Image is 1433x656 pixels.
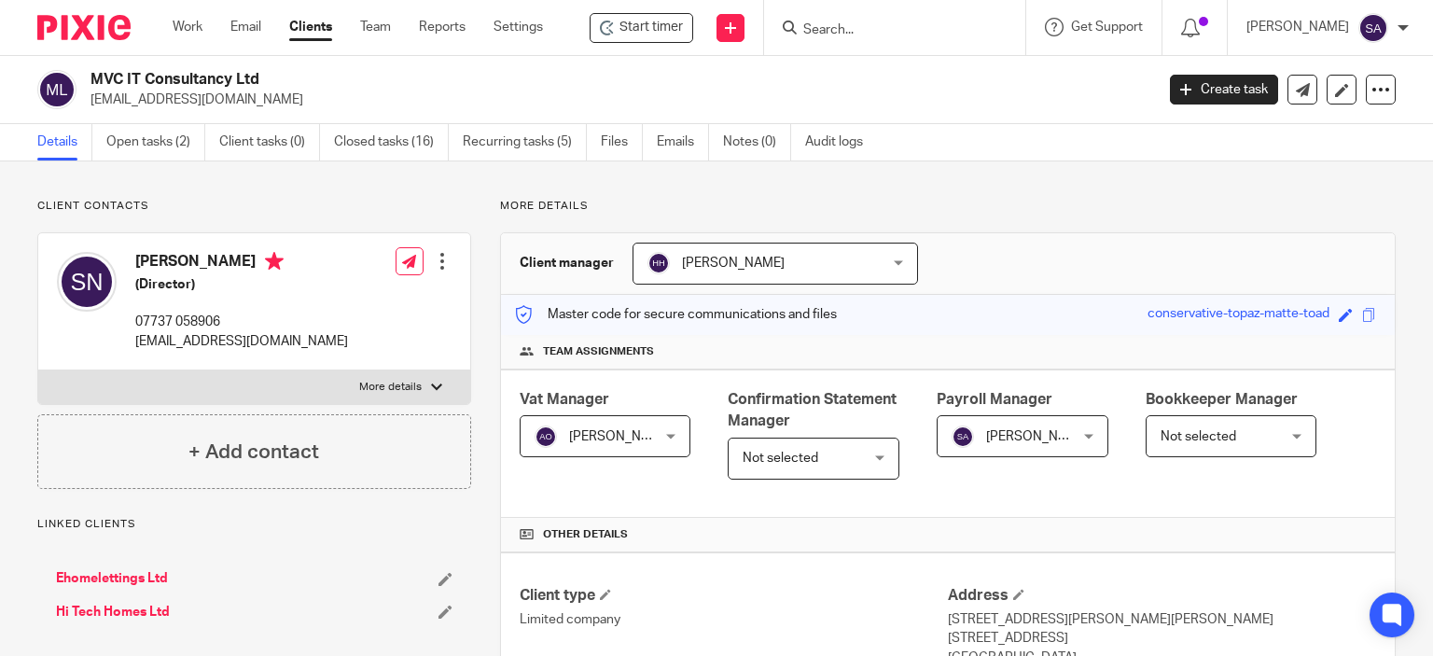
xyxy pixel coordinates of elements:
[173,18,202,36] a: Work
[948,629,1376,648] p: [STREET_ADDRESS]
[135,252,348,275] h4: [PERSON_NAME]
[647,252,670,274] img: svg%3E
[90,91,1142,109] p: [EMAIL_ADDRESS][DOMAIN_NAME]
[723,124,791,161] a: Notes (0)
[500,199,1396,214] p: More details
[463,124,587,161] a: Recurring tasks (5)
[135,275,348,294] h5: (Director)
[188,438,319,467] h4: + Add contact
[948,610,1376,629] p: [STREET_ADDRESS][PERSON_NAME][PERSON_NAME]
[37,70,77,109] img: svg%3E
[520,392,609,407] span: Vat Manager
[334,124,449,161] a: Closed tasks (16)
[1146,392,1298,407] span: Bookkeeper Manager
[135,313,348,331] p: 07737 058906
[230,18,261,36] a: Email
[135,332,348,351] p: [EMAIL_ADDRESS][DOMAIN_NAME]
[1246,18,1349,36] p: [PERSON_NAME]
[801,22,969,39] input: Search
[37,124,92,161] a: Details
[1148,304,1329,326] div: conservative-topaz-matte-toad
[37,517,471,532] p: Linked clients
[590,13,693,43] div: MVC IT Consultancy Ltd
[56,603,170,621] a: Hi Tech Homes Ltd
[520,610,948,629] p: Limited company
[986,430,1089,443] span: [PERSON_NAME]
[520,586,948,606] h4: Client type
[219,124,320,161] a: Client tasks (0)
[601,124,643,161] a: Files
[952,426,974,448] img: svg%3E
[619,18,683,37] span: Start timer
[37,15,131,40] img: Pixie
[543,527,628,542] span: Other details
[535,426,557,448] img: svg%3E
[289,18,332,36] a: Clients
[657,124,709,161] a: Emails
[265,252,284,271] i: Primary
[948,586,1376,606] h4: Address
[937,392,1052,407] span: Payroll Manager
[360,18,391,36] a: Team
[682,257,785,270] span: [PERSON_NAME]
[743,452,818,465] span: Not selected
[728,392,897,428] span: Confirmation Statement Manager
[515,305,837,324] p: Master code for secure communications and files
[1170,75,1278,105] a: Create task
[37,199,471,214] p: Client contacts
[1161,430,1236,443] span: Not selected
[359,380,422,395] p: More details
[56,569,168,588] a: Ehomelettings Ltd
[494,18,543,36] a: Settings
[106,124,205,161] a: Open tasks (2)
[543,344,654,359] span: Team assignments
[1071,21,1143,34] span: Get Support
[90,70,932,90] h2: MVC IT Consultancy Ltd
[520,254,614,272] h3: Client manager
[57,252,117,312] img: svg%3E
[1358,13,1388,43] img: svg%3E
[569,430,672,443] span: [PERSON_NAME]
[419,18,466,36] a: Reports
[805,124,877,161] a: Audit logs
